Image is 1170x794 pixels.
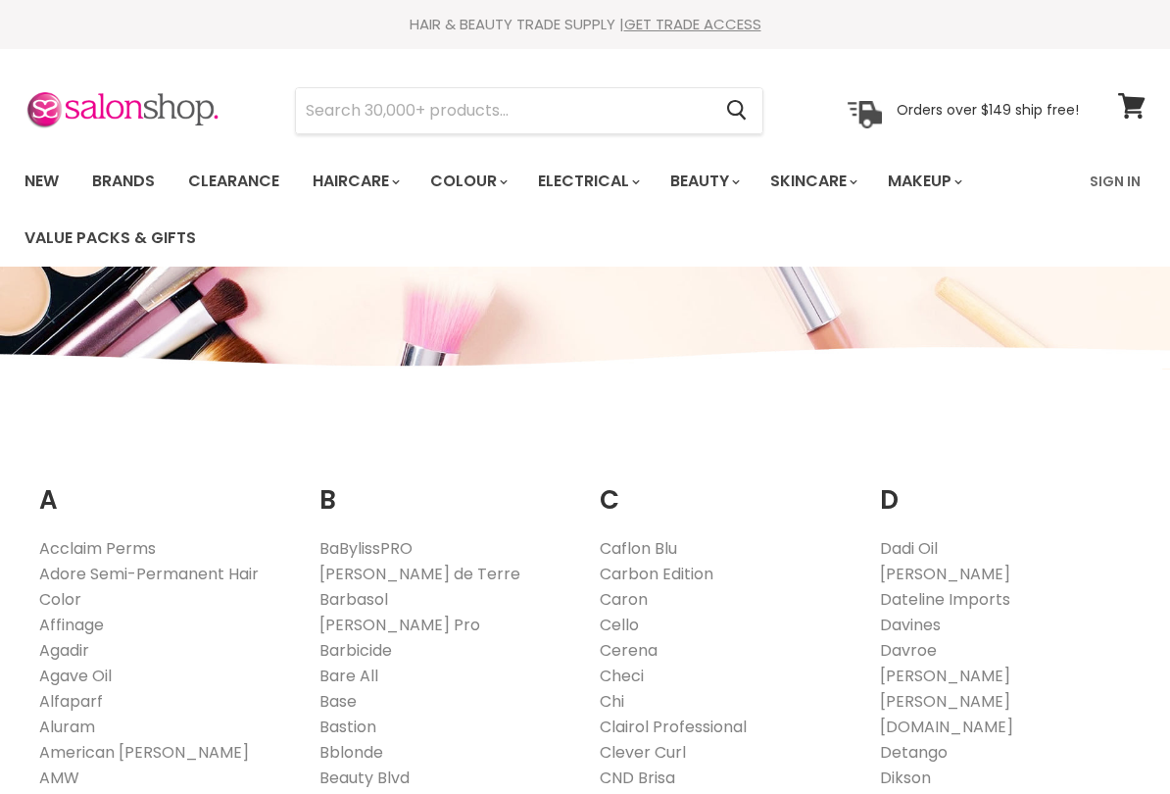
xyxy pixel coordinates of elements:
form: Product [295,87,763,134]
a: Adore Semi-Permanent Hair Color [39,563,259,611]
a: Clairol Professional [600,716,747,738]
a: Clever Curl [600,741,686,764]
a: Bastion [319,716,376,738]
a: [PERSON_NAME] [880,563,1010,585]
a: Davines [880,614,941,636]
a: [DOMAIN_NAME] [880,716,1013,738]
a: Dadi Oil [880,537,938,560]
a: Value Packs & Gifts [10,218,211,259]
a: AMW [39,767,79,789]
a: Beauty Blvd [319,767,410,789]
a: Sign In [1078,161,1152,202]
a: Chi [600,690,624,713]
a: Base [319,690,357,713]
a: American [PERSON_NAME] [39,741,249,764]
a: New [10,161,73,202]
a: Barbicide [319,639,392,662]
a: Bblonde [319,741,383,764]
a: Acclaim Perms [39,537,156,560]
a: Barbasol [319,588,388,611]
h2: A [39,455,290,521]
a: Checi [600,665,644,687]
a: Alfaparf [39,690,103,713]
input: Search [296,88,710,133]
h2: C [600,455,851,521]
p: Orders over $149 ship free! [897,101,1079,119]
a: Brands [77,161,170,202]
a: Detango [880,741,948,764]
a: Skincare [756,161,869,202]
a: Haircare [298,161,412,202]
a: [PERSON_NAME] Pro [319,614,480,636]
a: Clearance [173,161,294,202]
a: Agave Oil [39,665,112,687]
a: Dateline Imports [880,588,1010,611]
a: Agadir [39,639,89,662]
a: CND Brisa [600,767,675,789]
a: Colour [415,161,519,202]
h2: B [319,455,570,521]
ul: Main menu [10,153,1078,267]
a: [PERSON_NAME] de Terre [319,563,520,585]
a: Affinage [39,614,104,636]
a: Caflon Blu [600,537,677,560]
a: GET TRADE ACCESS [624,14,761,34]
a: Davroe [880,639,937,662]
a: [PERSON_NAME] [880,690,1010,713]
a: Bare All [319,665,378,687]
a: Aluram [39,716,95,738]
a: Cerena [600,639,658,662]
a: Dikson [880,767,931,789]
a: Makeup [873,161,974,202]
a: [PERSON_NAME] [880,665,1010,687]
a: Beauty [656,161,752,202]
a: BaBylissPRO [319,537,413,560]
a: Cello [600,614,639,636]
a: Caron [600,588,648,611]
button: Search [710,88,762,133]
h2: D [880,455,1131,521]
a: Electrical [523,161,652,202]
a: Carbon Edition [600,563,713,585]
